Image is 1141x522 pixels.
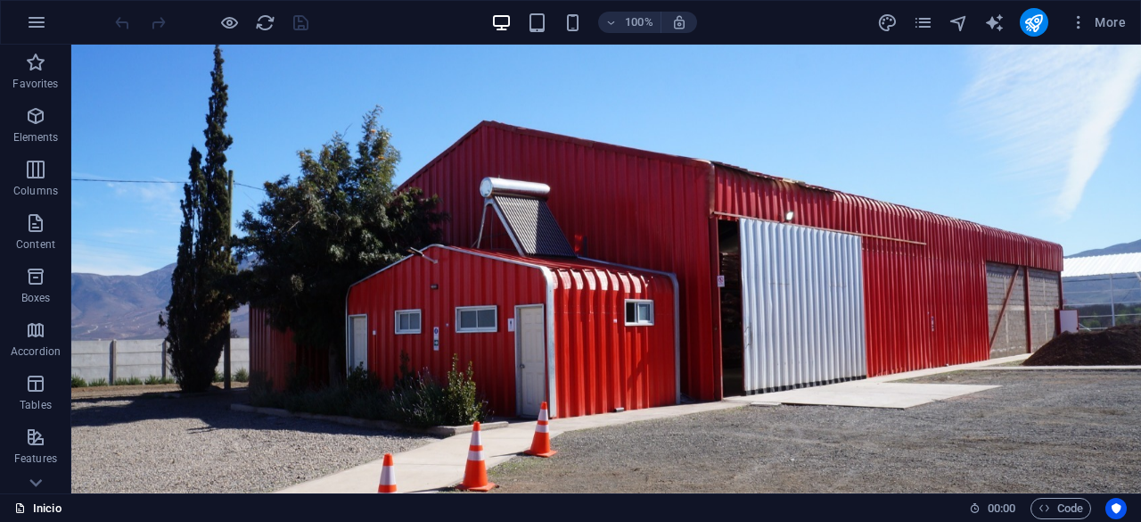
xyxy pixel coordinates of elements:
i: Pages (Ctrl+Alt+S) [913,12,933,33]
i: AI Writer [984,12,1005,33]
i: Publish [1023,12,1044,33]
button: 100% [598,12,661,33]
span: Code [1038,498,1083,519]
p: Columns [13,184,58,198]
p: Content [16,237,55,252]
button: More [1063,8,1133,37]
h6: Session time [969,498,1016,519]
button: design [877,12,899,33]
h6: 100% [625,12,653,33]
button: publish [1020,8,1048,37]
button: text_generator [984,12,1006,33]
p: Tables [20,398,52,412]
button: Click here to leave preview mode and continue editing [218,12,240,33]
p: Features [14,452,57,466]
button: Code [1030,498,1091,519]
button: navigator [948,12,970,33]
i: On resize automatically adjust zoom level to fit chosen device. [671,14,687,30]
p: Accordion [11,344,61,359]
p: Favorites [12,77,58,91]
span: 00 00 [988,498,1015,519]
button: reload [254,12,275,33]
span: : [1000,501,1003,515]
button: Usercentrics [1105,498,1127,519]
i: Navigator [948,12,969,33]
a: Inicio [14,498,62,519]
p: Boxes [21,291,51,305]
p: Elements [13,130,59,145]
button: pages [913,12,934,33]
span: More [1070,13,1126,31]
i: Reload page [255,12,275,33]
i: Design (Ctrl+Alt+Y) [877,12,898,33]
